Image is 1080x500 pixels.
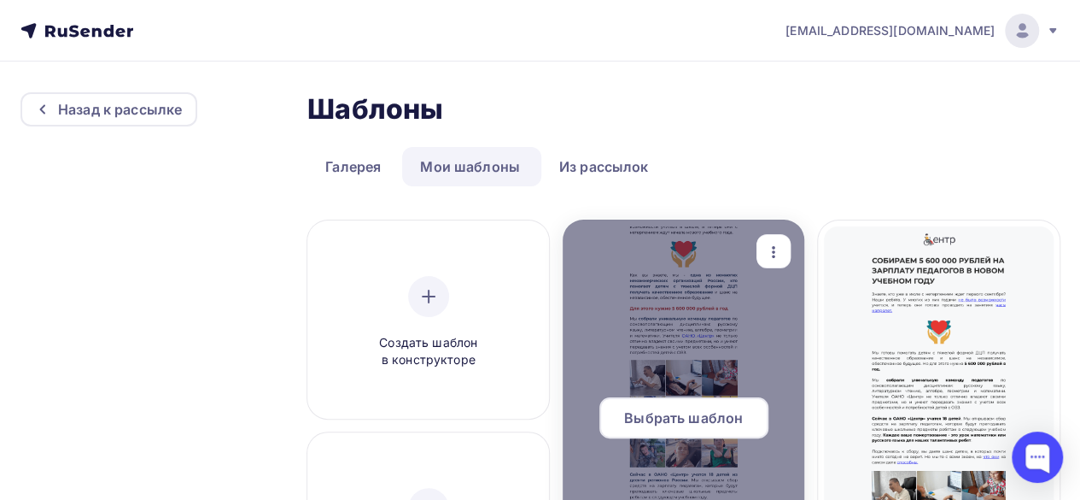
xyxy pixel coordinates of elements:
[541,147,667,186] a: Из рассылок
[624,408,743,428] span: Выбрать шаблон
[307,147,399,186] a: Галерея
[58,99,182,120] div: Назад к рассылке
[307,92,443,126] h2: Шаблоны
[347,334,510,369] span: Создать шаблон в конструкторе
[402,147,538,186] a: Мои шаблоны
[785,22,995,39] span: [EMAIL_ADDRESS][DOMAIN_NAME]
[785,14,1060,48] a: [EMAIL_ADDRESS][DOMAIN_NAME]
